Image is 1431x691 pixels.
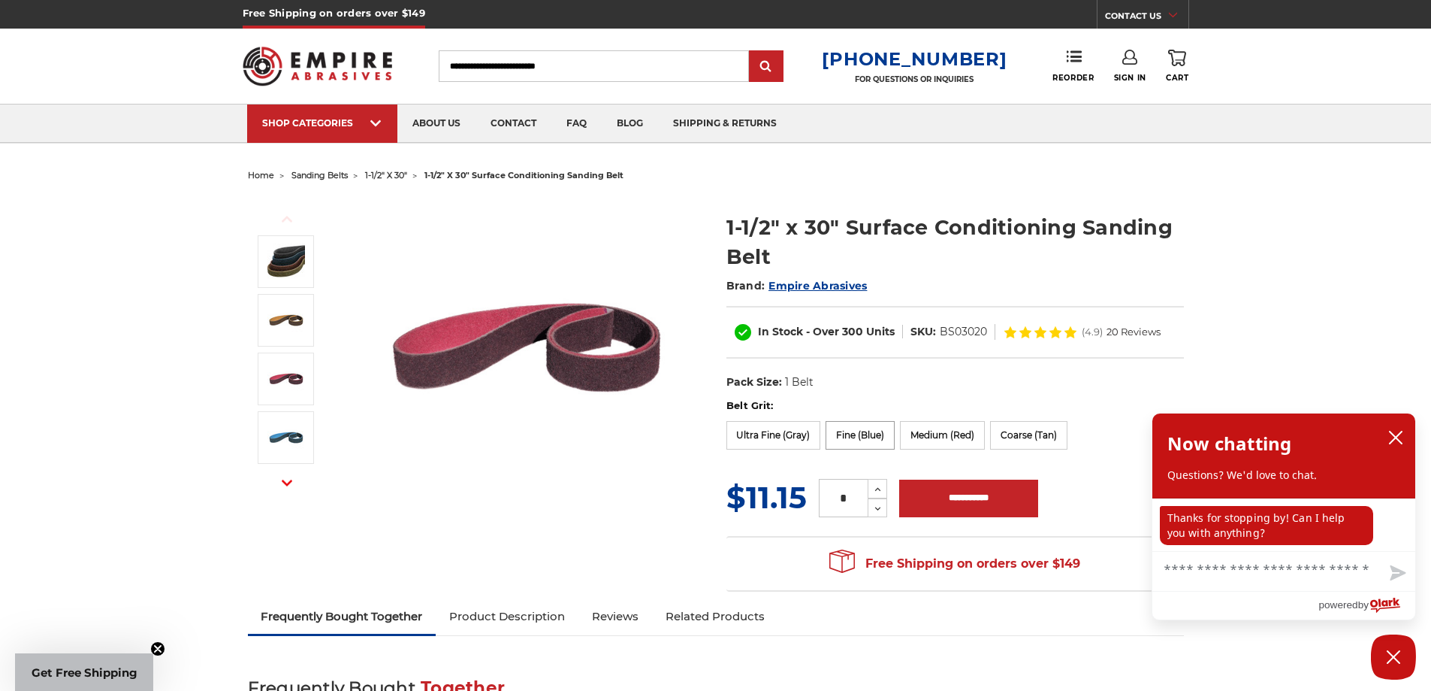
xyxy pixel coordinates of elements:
dd: BS03020 [940,324,987,340]
label: Belt Grit: [726,399,1184,414]
img: 1.5"x30" Surface Conditioning Sanding Belts [376,197,677,498]
button: Send message [1378,556,1415,591]
span: - Over [806,325,839,338]
a: Reviews [578,600,652,633]
span: Free Shipping on orders over $149 [829,549,1080,579]
span: Units [866,325,895,338]
img: 1-1/2" x 30" Tan Surface Conditioning Belt [267,302,305,339]
button: Next [269,467,305,499]
img: Empire Abrasives [243,37,393,95]
span: Cart [1166,73,1188,83]
a: [PHONE_NUMBER] [822,48,1007,70]
button: Close Chatbox [1371,635,1416,680]
a: sanding belts [291,170,348,180]
span: 20 Reviews [1106,327,1161,337]
span: by [1358,596,1369,614]
dt: SKU: [910,324,936,340]
span: Sign In [1114,73,1146,83]
a: blog [602,105,658,143]
p: Thanks for stopping by! Can I help you with anything? [1160,506,1373,545]
p: FOR QUESTIONS OR INQUIRIES [822,74,1007,84]
a: about us [397,105,475,143]
span: 1-1/2" x 30" surface conditioning sanding belt [424,170,623,180]
span: Get Free Shipping [32,665,137,680]
img: 1.5"x30" Surface Conditioning Sanding Belts [267,243,305,280]
span: In Stock [758,325,803,338]
a: Product Description [436,600,578,633]
a: Cart [1166,50,1188,83]
span: powered [1318,596,1357,614]
a: faq [551,105,602,143]
img: 1-1/2" x 30" Blue Surface Conditioning Belt [267,419,305,456]
div: Get Free ShippingClose teaser [15,653,153,691]
p: Questions? We'd love to chat. [1167,468,1400,483]
button: Close teaser [150,641,165,656]
span: Brand: [726,279,765,292]
a: contact [475,105,551,143]
a: shipping & returns [658,105,792,143]
h1: 1-1/2" x 30" Surface Conditioning Sanding Belt [726,213,1184,271]
a: 1-1/2" x 30" [365,170,407,180]
dd: 1 Belt [785,374,814,390]
a: Reorder [1052,50,1094,82]
img: 1-1/2" x 30" Red Surface Conditioning Belt [267,360,305,398]
div: SHOP CATEGORIES [262,117,382,129]
span: $11.15 [726,479,807,516]
div: chat [1152,499,1415,551]
div: olark chatbox [1152,413,1416,620]
span: (4.9) [1082,327,1103,337]
a: Frequently Bought Together [248,600,436,633]
button: close chatbox [1384,426,1408,449]
a: home [248,170,274,180]
span: 300 [842,325,863,338]
a: Related Products [652,600,778,633]
a: CONTACT US [1105,8,1188,29]
dt: Pack Size: [726,374,782,390]
h2: Now chatting [1167,429,1291,459]
input: Submit [751,52,781,82]
a: Powered by Olark [1318,592,1415,620]
span: Reorder [1052,73,1094,83]
button: Previous [269,203,305,235]
a: Empire Abrasives [768,279,867,292]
